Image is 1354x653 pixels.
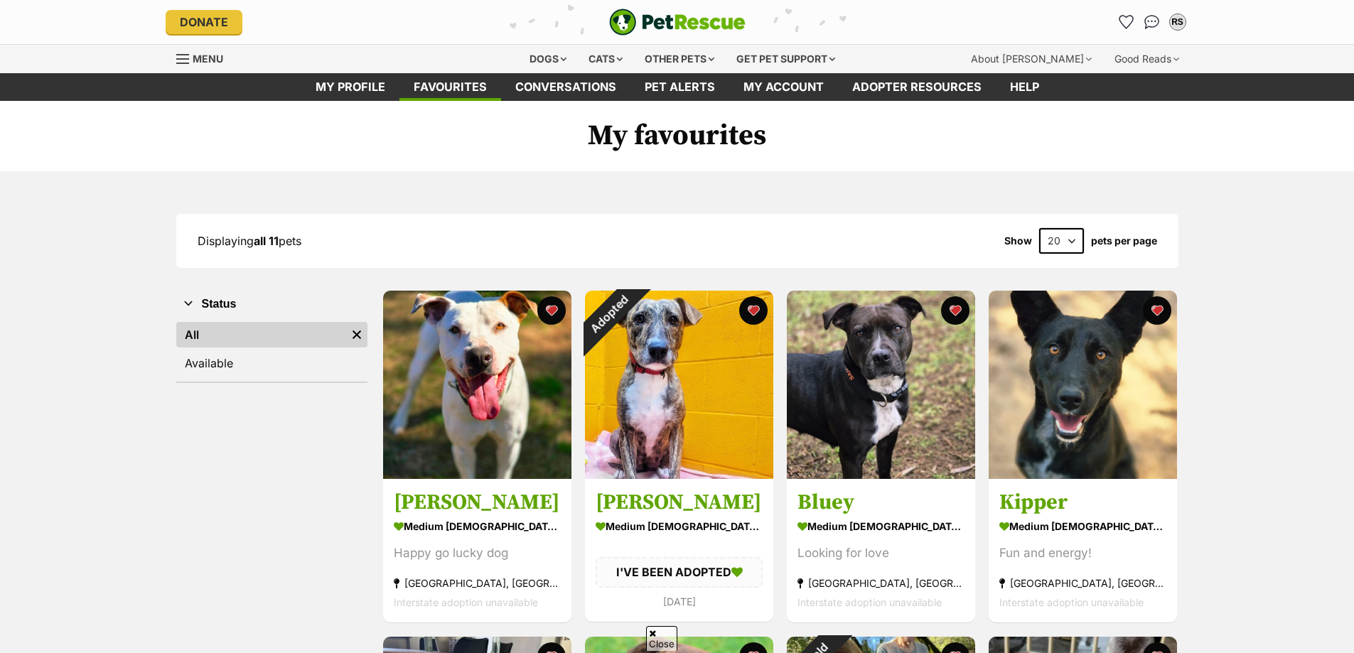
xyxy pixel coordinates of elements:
div: Get pet support [726,45,845,73]
div: medium [DEMOGRAPHIC_DATA] Dog [797,517,965,537]
h3: [PERSON_NAME] [596,490,763,517]
img: Marley [383,291,571,479]
a: My profile [301,73,399,101]
a: All [176,322,346,347]
div: medium [DEMOGRAPHIC_DATA] Dog [394,517,561,537]
div: RS [1171,15,1185,29]
a: My account [729,73,838,101]
a: [PERSON_NAME] medium [DEMOGRAPHIC_DATA] Dog Happy go lucky dog [GEOGRAPHIC_DATA], [GEOGRAPHIC_DAT... [383,479,571,623]
button: favourite [941,296,969,325]
button: My account [1166,11,1189,33]
div: I'VE BEEN ADOPTED [596,558,763,588]
a: Donate [166,10,242,34]
div: Adopted [566,272,650,357]
a: conversations [501,73,630,101]
ul: Account quick links [1115,11,1189,33]
button: favourite [1143,296,1171,325]
img: logo-e224e6f780fb5917bec1dbf3a21bbac754714ae5b6737aabdf751b685950b380.svg [609,9,746,36]
div: Good Reads [1105,45,1189,73]
h3: Kipper [999,490,1166,517]
div: [GEOGRAPHIC_DATA], [GEOGRAPHIC_DATA] [797,574,965,593]
a: PetRescue [609,9,746,36]
h3: [PERSON_NAME] [394,490,561,517]
div: Status [176,319,367,382]
div: medium [DEMOGRAPHIC_DATA] Dog [999,517,1166,537]
button: favourite [739,296,768,325]
label: pets per page [1091,235,1157,247]
button: favourite [537,296,566,325]
div: About [PERSON_NAME] [961,45,1102,73]
span: Menu [193,53,223,65]
div: Looking for love [797,544,965,563]
a: Remove filter [346,322,367,347]
div: [GEOGRAPHIC_DATA], [GEOGRAPHIC_DATA] [999,574,1166,593]
span: Show [1004,235,1032,247]
a: Favourites [1115,11,1138,33]
span: Interstate adoption unavailable [999,597,1144,609]
a: Favourites [399,73,501,101]
a: Menu [176,45,233,70]
strong: all 11 [254,234,279,248]
a: [PERSON_NAME] medium [DEMOGRAPHIC_DATA] Dog I'VE BEEN ADOPTED [DATE] favourite [585,479,773,622]
div: medium [DEMOGRAPHIC_DATA] Dog [596,517,763,537]
span: Interstate adoption unavailable [394,597,538,609]
h3: Bluey [797,490,965,517]
div: Fun and energy! [999,544,1166,563]
a: Adopted [585,468,773,482]
a: Conversations [1141,11,1164,33]
div: Other pets [635,45,724,73]
div: Happy go lucky dog [394,544,561,563]
img: Kipper [989,291,1177,479]
div: [DATE] [596,592,763,611]
img: Zella [585,291,773,479]
img: Bluey [787,291,975,479]
span: Interstate adoption unavailable [797,597,942,609]
a: Available [176,350,367,376]
span: Close [646,626,677,651]
a: Kipper medium [DEMOGRAPHIC_DATA] Dog Fun and energy! [GEOGRAPHIC_DATA], [GEOGRAPHIC_DATA] Interst... [989,479,1177,623]
a: Bluey medium [DEMOGRAPHIC_DATA] Dog Looking for love [GEOGRAPHIC_DATA], [GEOGRAPHIC_DATA] Interst... [787,479,975,623]
span: Displaying pets [198,234,301,248]
a: Help [996,73,1053,101]
a: Adopter resources [838,73,996,101]
a: Pet alerts [630,73,729,101]
img: chat-41dd97257d64d25036548639549fe6c8038ab92f7586957e7f3b1b290dea8141.svg [1144,15,1159,29]
div: Dogs [520,45,576,73]
div: Cats [579,45,633,73]
button: Status [176,295,367,313]
div: [GEOGRAPHIC_DATA], [GEOGRAPHIC_DATA] [394,574,561,593]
